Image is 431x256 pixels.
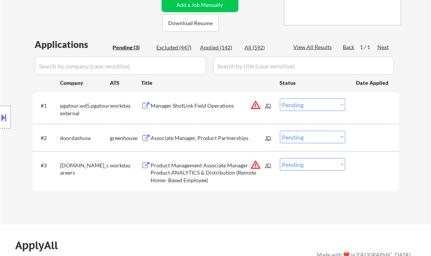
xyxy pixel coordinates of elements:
button: Download Resume [162,14,219,32]
button: warning_amber [251,100,261,110]
div: Manager ShotLink Field Operations [151,102,266,110]
div: Back [343,43,355,51]
div: Product Management Associate Manager - Product ANALYTICS & Distribution (Remote Home- Based Emplo... [151,162,266,184]
div: Applied (142) [200,44,239,51]
div: JD [265,131,273,145]
div: JD [265,158,273,172]
div: Associate Manager, Product Partnerships [151,134,266,142]
div: Date Applied [356,79,390,87]
button: warning_amber [251,159,261,170]
div: All (592) [245,44,283,51]
div: Excluded (447) [157,44,195,51]
div: ApplyAll [15,239,67,252]
div: 1 / 1 [360,43,378,51]
div: JD [265,99,273,112]
div: Pending (3) [113,44,151,51]
div: Next [378,43,390,51]
div: Applications [35,40,110,49]
div: Title [142,79,273,87]
div: View All Results [294,43,334,51]
div: Status [280,76,345,89]
input: Search by title (case sensitive) [213,57,394,75]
